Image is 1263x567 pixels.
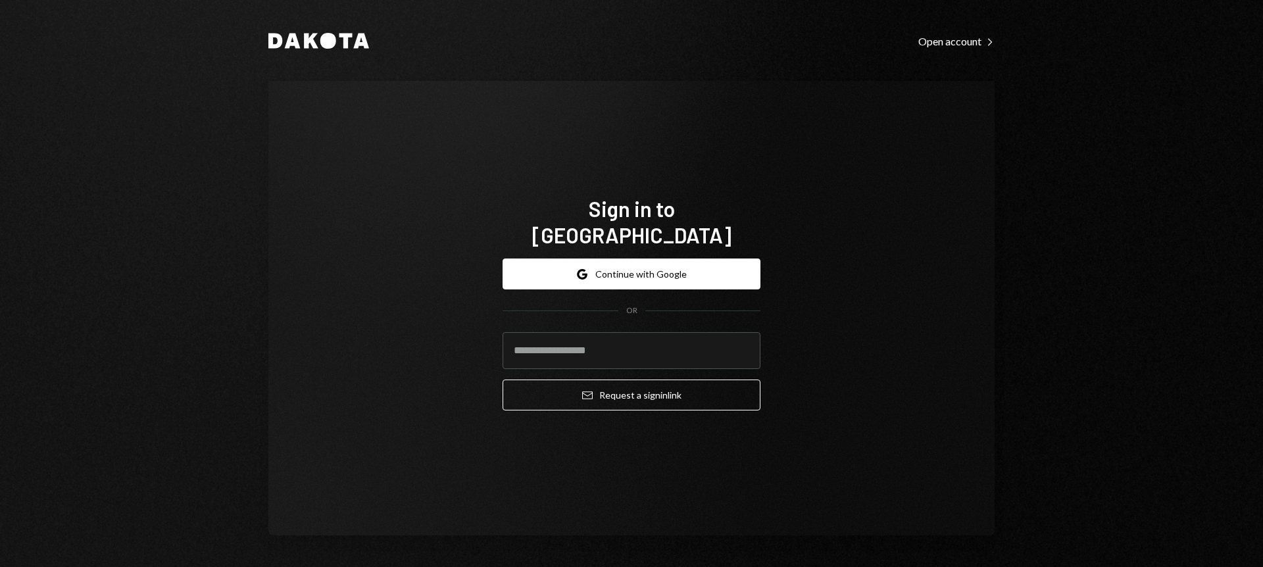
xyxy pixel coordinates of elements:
a: Open account [918,34,995,48]
button: Continue with Google [503,259,760,289]
div: Open account [918,35,995,48]
div: OR [626,305,637,316]
button: Request a signinlink [503,380,760,410]
h1: Sign in to [GEOGRAPHIC_DATA] [503,195,760,248]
